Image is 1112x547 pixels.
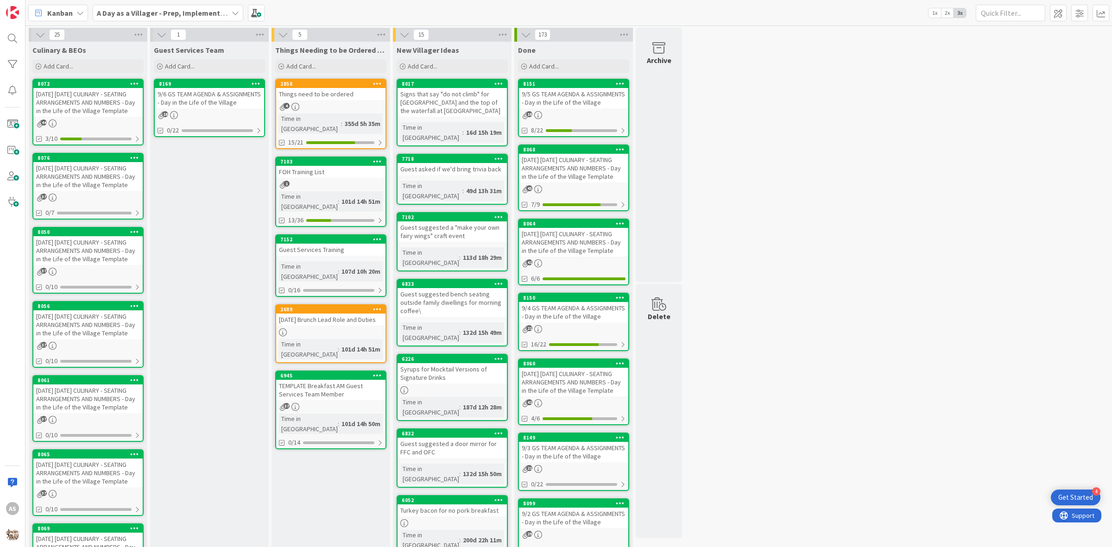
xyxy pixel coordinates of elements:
div: 8060[DATE] [DATE] CULINARY - SEATING ARRANGEMENTS AND NUMBERS - Day in the Life of the Village Te... [519,359,628,396]
a: 8068[DATE] [DATE] CULINARY - SEATING ARRANGEMENTS AND NUMBERS - Day in the Life of the Village Te... [518,145,629,211]
span: 0/7 [45,208,54,218]
div: 7718Guest asked if we'd bring trivia back [398,155,507,175]
span: Add Card... [529,62,559,70]
div: 9/2 GS TEAM AGENDA & ASSIGNMENTS - Day in the Life of the Village [519,508,628,528]
span: : [462,186,464,196]
div: Archive [647,55,671,66]
div: 9/6 GS TEAM AGENDA & ASSIGNMENTS - Day in the Life of the Village [155,88,264,108]
div: 8064[DATE] [DATE] CULINARY - SEATING ARRANGEMENTS AND NUMBERS - Day in the Life of the Village Te... [519,220,628,257]
div: 8151 [519,80,628,88]
span: Add Card... [286,62,316,70]
div: 49d 13h 31m [464,186,504,196]
span: 15/21 [288,138,303,147]
span: 3x [954,8,966,18]
a: 7103FOH Training ListTime in [GEOGRAPHIC_DATA]:101d 14h 51m13/36 [275,157,386,227]
div: 7103 [280,158,385,165]
a: 81499/3 GS TEAM AGENDA & ASSIGNMENTS - Day in the Life of the Village0/22 [518,433,629,491]
a: 81509/4 GS TEAM AGENDA & ASSIGNMENTS - Day in the Life of the Village16/22 [518,293,629,351]
div: 7102 [402,214,507,220]
span: 18 [162,111,168,117]
span: : [459,252,461,263]
input: Quick Filter... [976,5,1045,21]
span: : [338,196,339,207]
span: 4 [284,103,290,109]
div: Guest suggested a "make your own fairy wings" craft event [398,221,507,242]
span: : [338,266,339,277]
img: Visit kanbanzone.com [6,6,19,19]
span: 37 [284,403,290,409]
span: 15 [413,29,429,40]
div: 113d 18h 29m [461,252,504,263]
span: Add Card... [44,62,73,70]
div: 6945 [276,371,385,380]
div: 6833Guest suggested bench seating outside family dwellings for morning coffee\ [398,280,507,317]
div: 7103FOH Training List [276,157,385,178]
div: 2858Things need to be ordered [276,80,385,100]
div: 7152 [276,235,385,244]
div: Signs that say "do not climb" for [GEOGRAPHIC_DATA] and the top of the waterfall at [GEOGRAPHIC_D... [398,88,507,117]
div: 8150 [519,294,628,302]
span: : [462,127,464,138]
div: 6833 [398,280,507,288]
div: 8069 [33,524,143,533]
div: [DATE] [DATE] CULINARY - SEATING ARRANGEMENTS AND NUMBERS - Day in the Life of the Village Template [33,310,143,339]
div: 9/5 GS TEAM AGENDA & ASSIGNMENTS - Day in the Life of the Village [519,88,628,108]
div: 7103 [276,157,385,166]
div: [DATE] [DATE] CULINARY - SEATING ARRANGEMENTS AND NUMBERS - Day in the Life of the Village Template [519,228,628,257]
div: 101d 14h 51m [339,344,383,354]
div: Time in [GEOGRAPHIC_DATA] [279,414,338,434]
span: Kanban [47,7,73,19]
div: 81499/3 GS TEAM AGENDA & ASSIGNMENTS - Day in the Life of the Village [519,434,628,462]
div: 16d 15h 19m [464,127,504,138]
div: 8065 [38,451,143,458]
div: 2689 [276,305,385,314]
div: [DATE] [DATE] CULINARY - SEATING ARRANGEMENTS AND NUMBERS - Day in the Life of the Village Template [33,236,143,265]
span: 8/22 [531,126,543,135]
div: 8072 [38,81,143,87]
span: 43 [526,185,532,191]
div: 8076[DATE] [DATE] CULINARY - SEATING ARRANGEMENTS AND NUMBERS - Day in the Life of the Village Te... [33,154,143,191]
div: Delete [648,311,670,322]
a: 6226Syrups for Mocktail Versions of Signature DrinksTime in [GEOGRAPHIC_DATA]:187d 12h 28m [397,354,508,421]
div: Time in [GEOGRAPHIC_DATA] [400,122,462,143]
div: 8149 [519,434,628,442]
span: 21 [526,325,532,331]
div: 8064 [523,220,628,227]
div: 8099 [523,500,628,507]
span: 7/9 [531,200,540,209]
div: Time in [GEOGRAPHIC_DATA] [279,261,338,282]
span: 29 [526,531,532,537]
div: 8076 [33,154,143,162]
span: 0/10 [45,356,57,366]
span: 44 [41,119,47,126]
div: Time in [GEOGRAPHIC_DATA] [400,181,462,201]
span: 0/10 [45,282,57,292]
span: 1 [284,181,290,187]
div: Time in [GEOGRAPHIC_DATA] [400,322,459,343]
span: Culinary & BEOs [32,45,86,55]
div: 9/4 GS TEAM AGENDA & ASSIGNMENTS - Day in the Life of the Village [519,302,628,322]
div: 200d 22h 11m [461,535,504,545]
div: 101d 14h 50m [339,419,383,429]
div: 6945 [280,372,385,379]
span: 37 [41,490,47,496]
div: Things need to be ordered [276,88,385,100]
div: [DATE] [DATE] CULINARY - SEATING ARRANGEMENTS AND NUMBERS - Day in the Life of the Village Template [33,459,143,487]
div: 7718 [398,155,507,163]
div: 355d 5h 35m [342,119,383,129]
a: 7718Guest asked if we'd bring trivia backTime in [GEOGRAPHIC_DATA]:49d 13h 31m [397,154,508,205]
div: 80999/2 GS TEAM AGENDA & ASSIGNMENTS - Day in the Life of the Village [519,499,628,528]
div: 8061[DATE] [DATE] CULINARY - SEATING ARRANGEMENTS AND NUMBERS - Day in the Life of the Village Te... [33,376,143,413]
div: 101d 14h 51m [339,196,383,207]
img: avatar [6,528,19,541]
div: 8050 [33,228,143,236]
div: 8056[DATE] [DATE] CULINARY - SEATING ARRANGEMENTS AND NUMBERS - Day in the Life of the Village Te... [33,302,143,339]
div: 8169 [159,81,264,87]
span: 0/10 [45,430,57,440]
span: Guest Services Team [154,45,224,55]
span: : [341,119,342,129]
a: 6833Guest suggested bench seating outside family dwellings for morning coffee\Time in [GEOGRAPHIC... [397,279,508,346]
span: 0/14 [288,438,300,447]
span: 5 [292,29,308,40]
span: : [459,327,461,338]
